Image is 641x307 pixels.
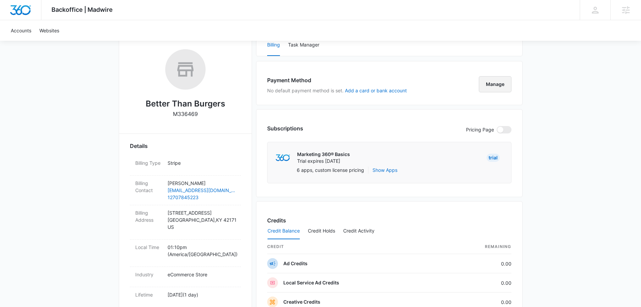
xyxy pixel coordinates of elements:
span: Details [130,142,148,150]
th: credit [267,240,440,254]
td: 0.00 [440,273,511,293]
a: [EMAIL_ADDRESS][DOMAIN_NAME] [168,187,236,194]
dt: Local Time [135,244,162,251]
th: Remaining [440,240,511,254]
p: M336469 [173,110,198,118]
h3: Credits [267,216,286,224]
p: No default payment method is set. [267,87,407,94]
p: [DATE] ( 1 day ) [168,291,236,298]
button: Manage [479,76,511,92]
dt: Billing Type [135,159,162,166]
p: Marketing 360® Basics [297,151,350,158]
button: Add a card or bank account [345,88,407,93]
button: Task Manager [288,34,319,56]
span: Backoffice | Madwire [51,6,113,13]
div: IndustryeCommerce Store [130,267,241,287]
td: 0.00 [440,254,511,273]
a: Websites [35,20,63,41]
button: Show Apps [372,166,397,174]
p: 6 apps, custom license pricing [297,166,364,174]
div: Billing Address[STREET_ADDRESS][GEOGRAPHIC_DATA],KY 42171US [130,205,241,240]
dt: Lifetime [135,291,162,298]
button: Billing [267,34,280,56]
p: Pricing Page [466,126,494,133]
div: Billing TypeStripe [130,155,241,176]
dt: Billing Address [135,209,162,223]
button: Credit Holds [308,223,335,239]
p: eCommerce Store [168,271,236,278]
p: Creative Credits [283,299,320,305]
p: [PERSON_NAME] [168,180,236,187]
dt: Industry [135,271,162,278]
a: Accounts [7,20,35,41]
p: Trial expires [DATE] [297,158,350,164]
a: 12707845223 [168,194,236,201]
p: Ad Credits [283,260,308,267]
div: Billing Contact[PERSON_NAME][EMAIL_ADDRESS][DOMAIN_NAME]12707845223 [130,176,241,205]
button: Credit Balance [268,223,300,239]
dt: Billing Contact [135,180,162,194]
h3: Payment Method [267,76,407,84]
div: Local Time01:10pm (America/[GEOGRAPHIC_DATA]) [130,240,241,267]
p: Stripe [168,159,236,166]
p: 01:10pm ( America/[GEOGRAPHIC_DATA] ) [168,244,236,258]
div: Trial [487,154,500,162]
img: marketing360Logo [276,154,290,161]
h2: Better Than Burgers [146,98,225,110]
button: Credit Activity [343,223,375,239]
p: Local Service Ad Credits [283,279,339,286]
p: [STREET_ADDRESS] [GEOGRAPHIC_DATA] , KY 42171 US [168,209,236,231]
h3: Subscriptions [267,124,303,132]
